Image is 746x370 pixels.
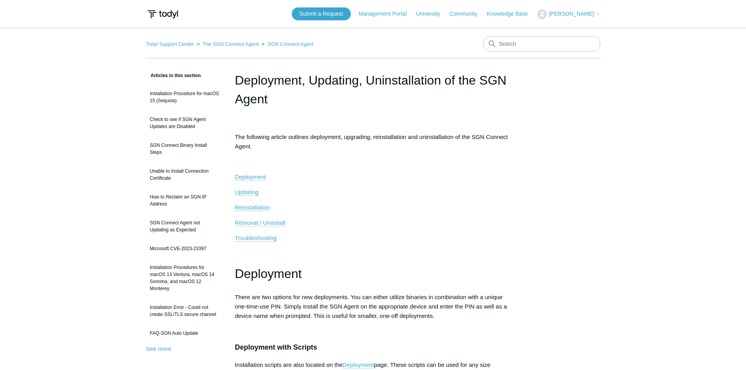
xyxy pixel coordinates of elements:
[483,36,600,52] input: Search
[146,73,201,78] span: Articles in this section
[202,41,258,47] a: The SGN Connect Agent
[146,300,223,322] a: Installation Error - Could not create SSL/TLS secure channel
[260,41,313,47] li: SGN Connect Agent
[146,86,223,108] a: Installation Procedure for macOS 15 (Sequoia)
[267,41,313,47] a: SGN Connect Agent
[146,7,179,22] img: Todyl Support Center Help Center home page
[146,138,223,160] a: SGN Connect Binary Install Steps
[146,41,194,47] a: Todyl Support Center
[146,112,223,134] a: Check to see if SGN Agent Updates are Disabled
[146,326,223,341] a: FAQ-SGN Auto Update
[235,134,508,150] span: The following article outlines deployment, upgrading, reinstallation and uninstallation of the SG...
[146,215,223,237] a: SGN Connect Agent not Updating as Expected
[416,10,448,18] a: University
[359,10,414,18] a: Management Portal
[487,10,536,18] a: Knowledge Base
[235,173,266,180] a: Deployment
[146,241,223,256] a: Microsoft CVE-2023-23397
[235,189,258,196] a: Updating
[235,267,302,281] span: Deployment
[146,190,223,211] a: How to Reclaim an SGN IP Address
[235,189,258,195] span: Updating
[146,41,195,47] li: Todyl Support Center
[235,204,270,211] a: Reinstallation
[146,260,223,296] a: Installation Procedures for macOS 13 Ventura, macOS 14 Sonoma, and macOS 12 Monterey
[195,41,260,47] li: The SGN Connect Agent
[235,235,277,242] a: Troubleshooting
[537,9,600,19] button: [PERSON_NAME]
[450,10,485,18] a: Community
[235,71,511,108] h1: Deployment, Updating, Uninstallation of the SGN Agent
[235,219,285,226] a: Removal / Uninstall
[146,345,172,352] a: See more
[235,361,343,368] span: Installation scripts are also located on the
[292,7,351,20] a: Submit a Request
[235,343,317,351] span: Deployment with Scripts
[235,294,507,319] span: There are two options for new deployments. You can either utilize binaries in combination with a ...
[343,361,374,368] a: Deployment
[549,11,594,17] span: [PERSON_NAME]
[146,164,223,186] a: Unable to Install Connection Certificate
